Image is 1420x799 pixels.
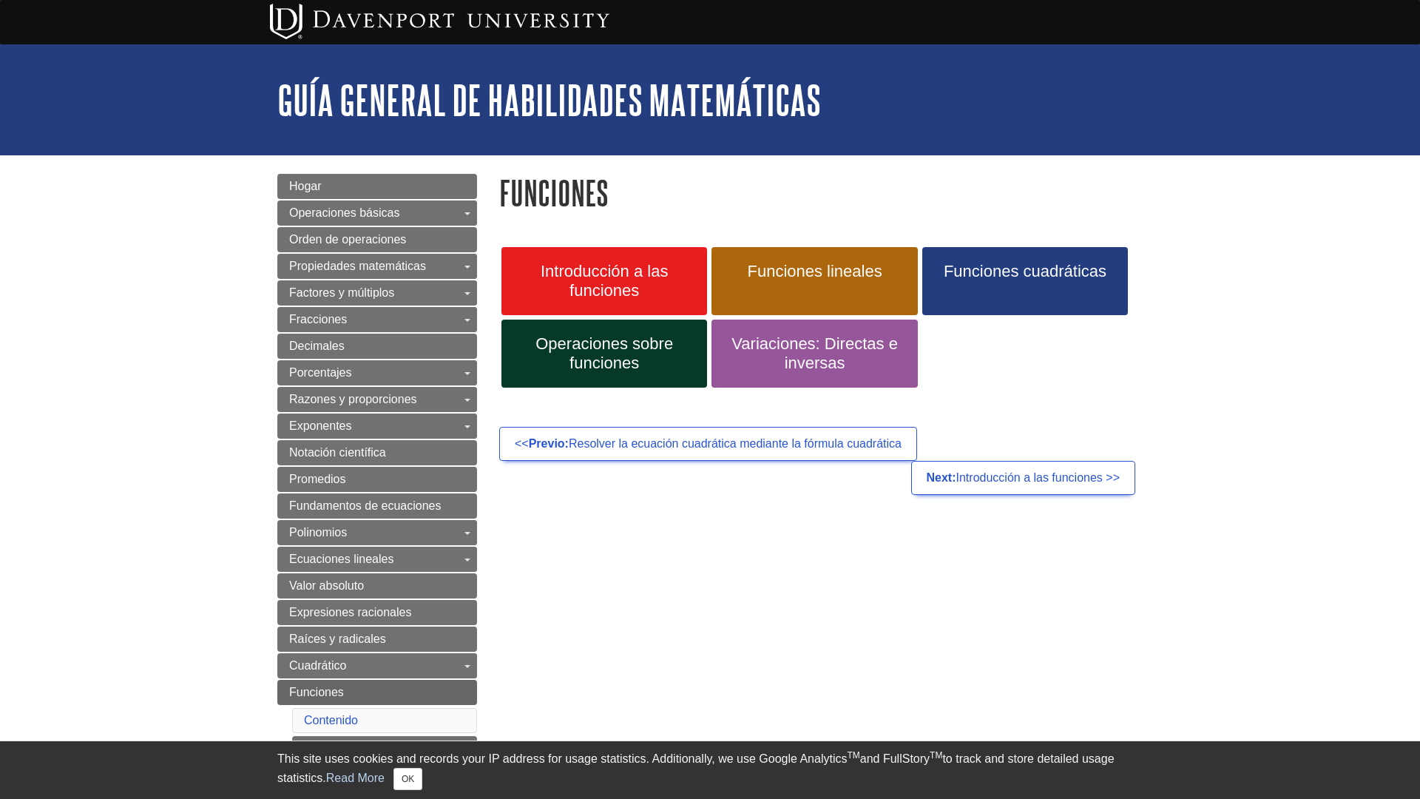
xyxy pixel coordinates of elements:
strong: Previo: [529,437,569,450]
span: Razones y proporciones [289,393,417,405]
a: Valor absoluto [277,573,477,599]
a: Ecuaciones lineales [277,547,477,572]
span: Notación científica [289,446,386,459]
a: Expresiones racionales [277,600,477,625]
a: Raíces y radicales [277,627,477,652]
a: Guía general de habilidades matemáticas [277,77,821,123]
span: Cuadrático [289,659,346,672]
a: Fracciones [277,307,477,332]
a: Razones y proporciones [277,387,477,412]
span: Propiedades matemáticas [289,260,426,272]
a: Factores y múltiplos [277,280,477,306]
span: Funciones lineales [723,262,906,281]
span: Raíces y radicales [289,633,386,645]
span: Expresiones racionales [289,606,411,618]
span: Operaciones sobre funciones [513,334,696,373]
span: Decimales [289,340,345,352]
span: Introducción a las funciones [513,262,696,300]
a: <<Previo:Resolver la ecuación cuadrática mediante la fórmula cuadrática [499,427,917,461]
button: Close [393,768,422,790]
span: Fracciones [289,313,347,326]
div: This site uses cookies and records your IP address for usage statistics. Additionally, we use Goo... [277,750,1143,790]
span: Exponentes [289,419,352,432]
a: Hogar [277,174,477,199]
a: Cuadrático [277,653,477,678]
span: Variaciones: Directas e inversas [723,334,906,373]
a: Decimales [277,334,477,359]
a: Funciones [277,680,477,705]
span: Factores y múltiplos [289,286,394,299]
span: Funciones cuadráticas [933,262,1117,281]
a: Operaciones sobre funciones [501,320,707,388]
a: Funciones cuadráticas [922,247,1128,315]
a: Exponentes [277,414,477,439]
span: Funciones [289,686,344,698]
sup: TM [847,750,859,761]
span: Valor absoluto [289,579,364,592]
a: Variaciones: Directas e inversas [711,320,917,388]
a: Funciones lineales [711,247,917,315]
span: Ecuaciones lineales [289,553,393,565]
a: Propiedades matemáticas [277,254,477,279]
a: Notación científica [277,440,477,465]
sup: TM [930,750,942,761]
a: Contenido [304,714,358,726]
strong: Next: [927,471,956,484]
a: Next:Introducción a las funciones >> [911,461,1136,495]
h1: Funciones [499,174,1143,212]
span: Hogar [289,180,322,192]
span: Fundamentos de ecuaciones [289,499,441,512]
a: Introducción a las funciones [501,247,707,315]
span: Orden de operaciones [289,233,406,246]
span: Operaciones básicas [289,206,399,219]
span: Porcentajes [289,366,352,379]
span: Polinomios [289,526,347,539]
a: Fundamentos de ecuaciones [277,493,477,519]
a: Porcentajes [277,360,477,385]
a: Operaciones básicas [277,200,477,226]
img: Davenport University [270,4,609,39]
a: Introducción a las funciones [292,736,477,761]
a: Read More [326,772,385,784]
a: Promedios [277,467,477,492]
a: Orden de operaciones [277,227,477,252]
span: Promedios [289,473,345,485]
a: Polinomios [277,520,477,545]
